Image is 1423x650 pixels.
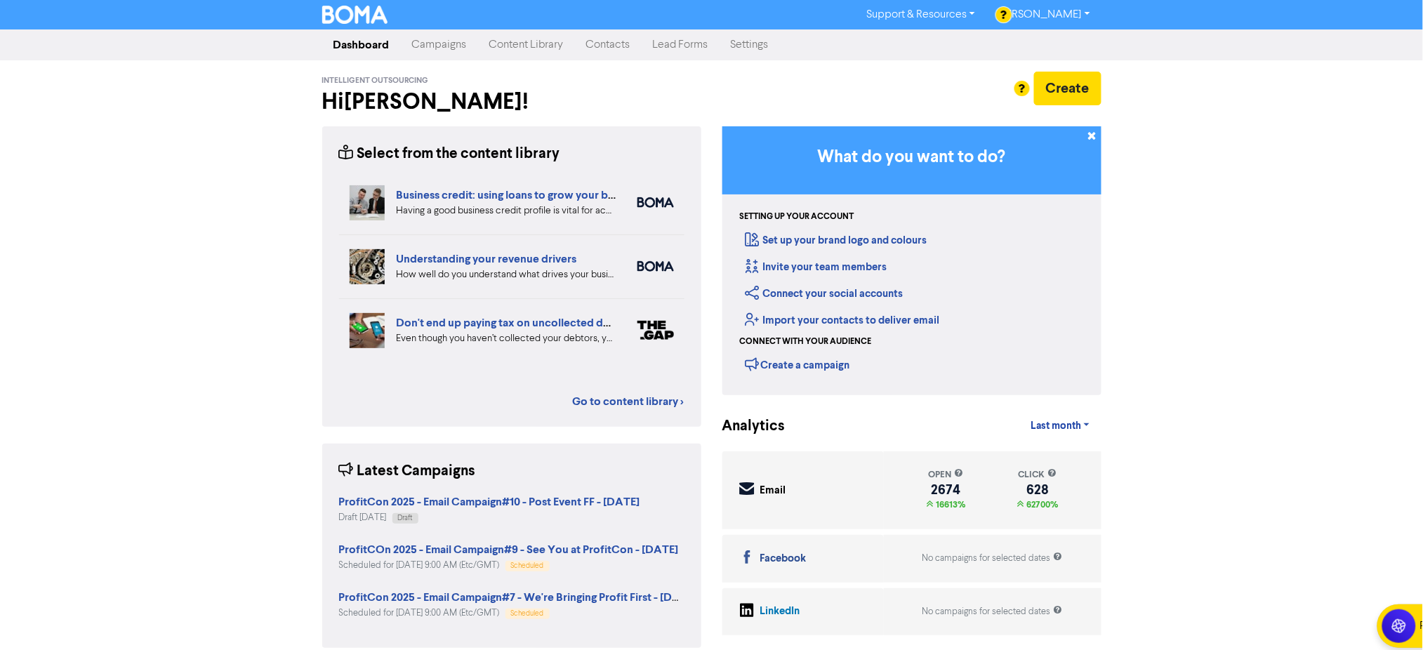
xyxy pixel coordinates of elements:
[339,460,476,482] div: Latest Campaigns
[397,331,616,346] div: Even though you haven’t collected your debtors, you still have to pay tax on them. This is becaus...
[478,31,575,59] a: Content Library
[339,590,697,604] strong: ProfitCon 2025 - Email Campaign#7 - We're Bringing Profit First - [DATE]
[922,552,1063,565] div: No campaigns for selected dates
[398,515,413,522] span: Draft
[637,321,674,340] img: thegap
[397,204,616,218] div: Having a good business credit profile is vital for accessing routes to funding. We look at six di...
[760,551,807,567] div: Facebook
[401,31,478,59] a: Campaigns
[722,416,768,437] div: Analytics
[339,543,679,557] strong: ProfitCOn 2025 - Email Campaign#9 - See You at ProfitCon - [DATE]
[1248,498,1423,650] iframe: Chat Widget
[760,604,800,620] div: LinkedIn
[855,4,986,26] a: Support & Resources
[927,484,966,496] div: 2674
[573,393,684,410] a: Go to content library >
[397,267,616,282] div: How well do you understand what drives your business revenue? We can help you review your numbers...
[740,211,854,223] div: Setting up your account
[339,545,679,556] a: ProfitCOn 2025 - Email Campaign#9 - See You at ProfitCon - [DATE]
[339,143,560,165] div: Select from the content library
[397,316,640,330] a: Don't end up paying tax on uncollected debtors!
[1034,72,1101,105] button: Create
[740,336,872,348] div: Connect with your audience
[397,252,577,266] a: Understanding your revenue drivers
[511,562,544,569] span: Scheduled
[922,605,1063,618] div: No campaigns for selected dates
[339,559,679,572] div: Scheduled for [DATE] 9:00 AM (Etc/GMT)
[986,4,1101,26] a: [PERSON_NAME]
[511,610,544,617] span: Scheduled
[1024,499,1059,510] span: 62700%
[934,499,966,510] span: 16613%
[637,197,674,208] img: boma
[637,261,674,272] img: boma_accounting
[339,606,684,620] div: Scheduled for [DATE] 9:00 AM (Etc/GMT)
[322,76,429,86] span: Intelligent Outsourcing
[746,354,850,375] div: Create a campaign
[1019,412,1101,440] a: Last month
[1031,420,1081,432] span: Last month
[746,287,904,300] a: Connect your social accounts
[720,31,780,59] a: Settings
[722,126,1101,395] div: Getting Started in BOMA
[1017,468,1059,482] div: click
[642,31,720,59] a: Lead Forms
[760,483,786,499] div: Email
[397,188,645,202] a: Business credit: using loans to grow your business
[927,468,966,482] div: open
[339,495,640,509] strong: ProfitCon 2025 - Email Campaign#10 - Post Event FF - [DATE]
[322,88,701,115] h2: Hi [PERSON_NAME] !
[743,147,1080,168] h3: What do you want to do?
[746,260,887,274] a: Invite your team members
[339,511,640,524] div: Draft [DATE]
[746,234,927,247] a: Set up your brand logo and colours
[575,31,642,59] a: Contacts
[339,497,640,508] a: ProfitCon 2025 - Email Campaign#10 - Post Event FF - [DATE]
[322,6,388,24] img: BOMA Logo
[339,592,697,604] a: ProfitCon 2025 - Email Campaign#7 - We're Bringing Profit First - [DATE]
[1017,484,1059,496] div: 628
[746,314,940,327] a: Import your contacts to deliver email
[322,31,401,59] a: Dashboard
